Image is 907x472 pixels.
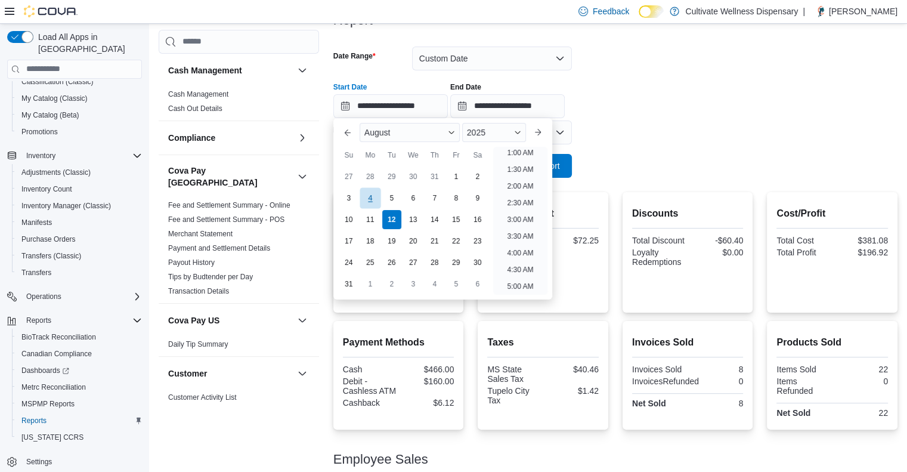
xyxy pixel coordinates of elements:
[502,279,538,294] li: 5:00 AM
[21,168,91,177] span: Adjustments (Classic)
[12,429,147,446] button: [US_STATE] CCRS
[21,313,56,328] button: Reports
[168,314,293,326] button: Cova Pay US
[12,231,147,248] button: Purchase Orders
[17,215,57,230] a: Manifests
[468,232,487,251] div: day-23
[17,266,56,280] a: Transfers
[26,292,61,301] span: Operations
[295,169,309,184] button: Cova Pay [GEOGRAPHIC_DATA]
[2,453,147,470] button: Settings
[21,332,96,342] span: BioTrack Reconciliation
[17,249,142,263] span: Transfers (Classic)
[468,167,487,186] div: day-2
[343,365,396,374] div: Cash
[776,377,829,396] div: Items Refunded
[21,313,142,328] span: Reports
[829,4,897,18] p: [PERSON_NAME]
[632,399,666,408] strong: Net Sold
[361,167,380,186] div: day-28
[17,430,142,445] span: Washington CCRS
[546,386,599,396] div: $1.42
[447,210,466,229] div: day-15
[12,264,147,281] button: Transfers
[17,165,95,180] a: Adjustments (Classic)
[333,452,428,467] h3: Employee Sales
[168,287,229,295] a: Transaction Details
[364,128,391,137] span: August
[835,408,888,418] div: 22
[168,132,215,144] h3: Compliance
[487,335,599,350] h2: Taxes
[168,215,284,224] span: Fee and Settlement Summary - POS
[159,337,319,356] div: Cova Pay US
[401,398,454,408] div: $6.12
[12,214,147,231] button: Manifests
[17,363,142,378] span: Dashboards
[776,236,829,245] div: Total Cost
[295,366,309,381] button: Customer
[17,363,74,378] a: Dashboards
[339,210,358,229] div: day-10
[546,365,599,374] div: $40.46
[339,253,358,272] div: day-24
[168,314,219,326] h3: Cova Pay US
[168,165,293,189] button: Cova Pay [GEOGRAPHIC_DATA]
[382,189,401,208] div: day-5
[361,146,380,165] div: Mo
[776,335,888,350] h2: Products Sold
[528,123,547,142] button: Next month
[168,368,293,380] button: Customer
[21,366,69,375] span: Dashboards
[21,454,142,469] span: Settings
[502,146,538,160] li: 1:00 AM
[12,124,147,140] button: Promotions
[447,189,466,208] div: day-8
[168,340,228,349] span: Daily Tip Summary
[467,128,485,137] span: 2025
[690,399,743,408] div: 8
[339,232,358,251] div: day-17
[17,414,51,428] a: Reports
[632,248,685,267] div: Loyalty Redemptions
[17,199,142,213] span: Inventory Manager (Classic)
[21,416,47,425] span: Reports
[382,167,401,186] div: day-29
[17,397,79,411] a: MSPMP Reports
[690,248,743,257] div: $0.00
[450,82,481,92] label: End Date
[404,189,423,208] div: day-6
[835,365,888,374] div: 22
[404,232,423,251] div: day-20
[468,253,487,272] div: day-30
[343,377,396,396] div: Debit - Cashless ATM
[343,398,396,408] div: Cashback
[425,232,444,251] div: day-21
[502,179,538,193] li: 2:00 AM
[339,274,358,294] div: day-31
[168,258,215,267] a: Payout History
[546,236,599,245] div: $72.25
[555,128,565,137] button: Open list of options
[450,94,565,118] input: Press the down key to open a popover containing a calendar.
[12,198,147,214] button: Inventory Manager (Classic)
[333,51,376,61] label: Date Range
[17,330,101,344] a: BioTrack Reconciliation
[21,149,142,163] span: Inventory
[690,236,743,245] div: -$60.40
[17,165,142,180] span: Adjustments (Classic)
[168,393,237,402] span: Customer Activity List
[17,249,86,263] a: Transfers (Classic)
[168,368,207,380] h3: Customer
[168,244,270,252] a: Payment and Settlement Details
[404,146,423,165] div: We
[17,347,142,361] span: Canadian Compliance
[17,380,91,394] a: Metrc Reconciliation
[803,4,805,18] p: |
[382,232,401,251] div: day-19
[21,349,92,359] span: Canadian Compliance
[17,397,142,411] span: MSPMP Reports
[12,248,147,264] button: Transfers (Classic)
[21,127,58,137] span: Promotions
